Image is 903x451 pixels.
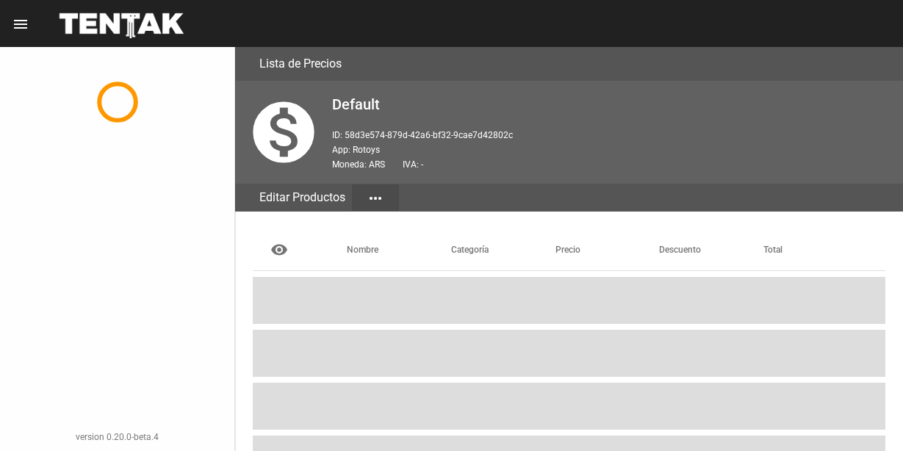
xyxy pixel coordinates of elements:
mat-header-cell: Total [763,229,885,270]
mat-header-cell: Descuento [659,229,763,270]
p: Moneda: ARS [332,157,891,172]
mat-header-cell: Categoría [451,229,555,270]
h2: Default [332,93,891,116]
p: ID: 58d3e574-879d-42a6-bf32-9cae7d42802c [332,128,891,142]
mat-icon: monetization_on [247,95,320,169]
p: App: Rotoys [332,142,891,157]
span: IVA: - [403,159,423,170]
h3: Lista de Precios [259,54,342,74]
mat-icon: more_horiz [367,190,384,207]
div: Editar Productos [253,184,352,212]
mat-header-cell: Nombre [347,229,451,270]
div: version 0.20.0-beta.4 [12,430,223,444]
mat-icon: menu [12,15,29,33]
mat-icon: visibility [270,241,288,259]
button: Elegir sección [352,184,399,211]
mat-header-cell: Precio [555,229,660,270]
